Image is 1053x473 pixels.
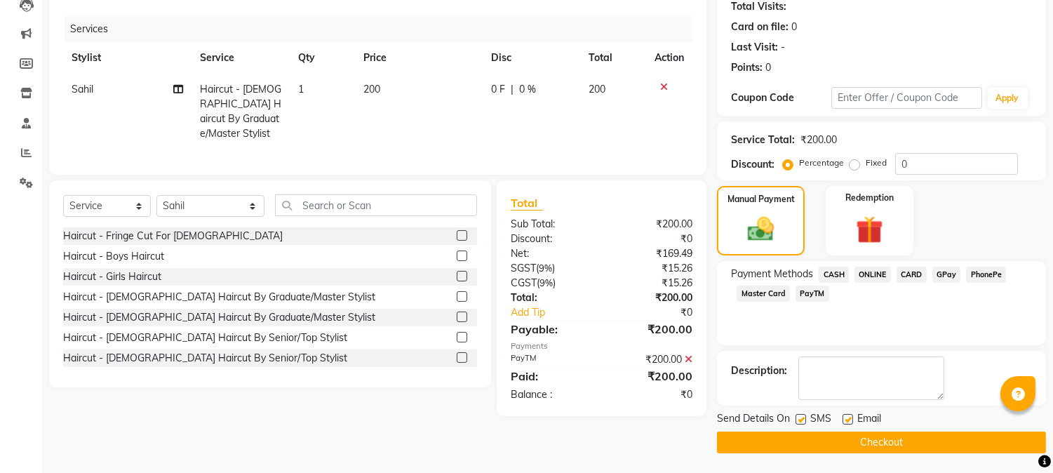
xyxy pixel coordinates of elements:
[845,192,894,204] label: Redemption
[63,249,164,264] div: Haircut - Boys Haircut
[192,42,290,74] th: Service
[63,290,375,305] div: Haircut - [DEMOGRAPHIC_DATA] Haircut By Graduate/Master Stylist
[511,340,692,352] div: Payments
[731,20,789,34] div: Card on file:
[897,267,927,283] span: CARD
[731,91,831,105] div: Coupon Code
[72,83,93,95] span: Sahil
[731,60,763,75] div: Points:
[500,305,619,320] a: Add Tip
[810,411,831,429] span: SMS
[731,133,795,147] div: Service Total:
[500,232,602,246] div: Discount:
[63,331,347,345] div: Haircut - [DEMOGRAPHIC_DATA] Haircut By Senior/Top Stylist
[511,196,543,211] span: Total
[580,42,647,74] th: Total
[796,286,829,302] span: PayTM
[602,321,704,338] div: ₹200.00
[500,261,602,276] div: ( )
[602,232,704,246] div: ₹0
[511,82,514,97] span: |
[737,286,790,302] span: Master Card
[63,351,347,366] div: Haircut - [DEMOGRAPHIC_DATA] Haircut By Senior/Top Stylist
[290,42,355,74] th: Qty
[731,40,778,55] div: Last Visit:
[731,157,774,172] div: Discount:
[602,291,704,305] div: ₹200.00
[355,42,483,74] th: Price
[500,352,602,367] div: PayTM
[717,432,1046,453] button: Checkout
[511,277,537,289] span: CGST
[854,267,891,283] span: ONLINE
[602,276,704,291] div: ₹15.26
[519,82,536,97] span: 0 %
[602,368,704,385] div: ₹200.00
[988,88,1028,109] button: Apply
[717,411,790,429] span: Send Details On
[363,83,380,95] span: 200
[866,156,887,169] label: Fixed
[200,83,281,140] span: Haircut - [DEMOGRAPHIC_DATA] Haircut By Graduate/Master Stylist
[63,229,283,244] div: Haircut - Fringe Cut For [DEMOGRAPHIC_DATA]
[966,267,1006,283] span: PhonePe
[831,87,981,109] input: Enter Offer / Coupon Code
[739,214,782,244] img: _cash.svg
[646,42,692,74] th: Action
[500,217,602,232] div: Sub Total:
[602,217,704,232] div: ₹200.00
[602,246,704,261] div: ₹169.49
[500,368,602,385] div: Paid:
[65,16,703,42] div: Services
[539,262,552,274] span: 9%
[63,310,375,325] div: Haircut - [DEMOGRAPHIC_DATA] Haircut By Graduate/Master Stylist
[483,42,580,74] th: Disc
[932,267,961,283] span: GPay
[511,262,536,274] span: SGST
[500,387,602,402] div: Balance :
[619,305,704,320] div: ₹0
[602,352,704,367] div: ₹200.00
[298,83,304,95] span: 1
[500,276,602,291] div: ( )
[63,42,192,74] th: Stylist
[491,82,505,97] span: 0 F
[589,83,605,95] span: 200
[500,291,602,305] div: Total:
[819,267,849,283] span: CASH
[847,213,892,247] img: _gift.svg
[765,60,771,75] div: 0
[275,194,477,216] input: Search or Scan
[602,261,704,276] div: ₹15.26
[500,321,602,338] div: Payable:
[800,133,837,147] div: ₹200.00
[500,246,602,261] div: Net:
[731,364,787,378] div: Description:
[791,20,797,34] div: 0
[63,269,161,284] div: Haircut - Girls Haircut
[727,193,795,206] label: Manual Payment
[781,40,785,55] div: -
[731,267,813,281] span: Payment Methods
[602,387,704,402] div: ₹0
[799,156,844,169] label: Percentage
[857,411,881,429] span: Email
[539,277,553,288] span: 9%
